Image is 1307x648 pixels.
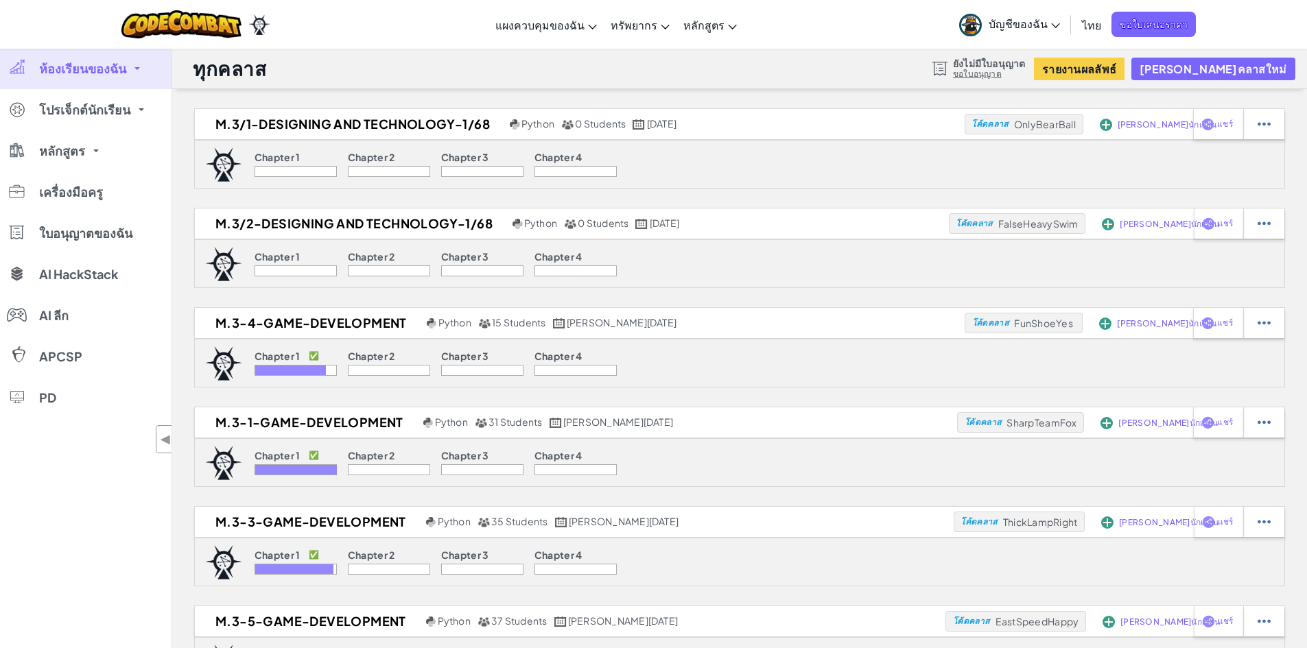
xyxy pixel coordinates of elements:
span: หลักสูตร [683,18,725,32]
img: python.png [426,616,436,627]
span: 31 Students [488,416,543,428]
a: M.3/1-Designing and Technology-1/68 Python 0 Students [DATE] [195,114,965,134]
img: logo [205,346,242,381]
p: Chapter 2 [348,251,395,262]
img: calendar.svg [550,418,562,428]
img: IconStudentEllipsis.svg [1258,217,1271,230]
span: ยังไม่มีใบอนุญาต [953,58,1026,69]
img: IconStudentEllipsis.svg [1258,416,1271,429]
span: Python [435,416,468,428]
img: calendar.svg [633,119,645,130]
a: หลักสูตร [676,6,744,43]
img: python.png [427,318,437,328]
p: Chapter 3 [441,251,489,262]
span: EastSpeedHappy [996,615,1079,627]
p: ✅ [309,450,319,461]
span: [DATE] [650,217,679,229]
a: M.3-3-Game-Development Python 35 Students [PERSON_NAME][DATE] [195,512,954,532]
a: M.3/2-Designing and Technology-1/68 Python 0 Students [DATE] [195,213,949,234]
img: IconAddStudents.svg [1099,317,1111,330]
span: Python [438,614,471,627]
img: logo [205,545,242,579]
a: ขอใบเสนอราคา [1111,12,1196,37]
img: python.png [423,418,434,428]
a: บัญชีของฉัน [952,3,1067,46]
span: ThickLampRight [1003,516,1078,528]
img: IconStudentEllipsis.svg [1258,118,1271,130]
img: calendar.svg [555,517,567,527]
span: แชร์ [1217,418,1233,427]
img: calendar.svg [554,616,567,627]
img: MultipleUsers.png [475,418,487,428]
p: ✅ [309,549,319,560]
span: [PERSON_NAME][DATE] [568,614,678,627]
span: [PERSON_NAME]นักเรียน [1118,419,1218,427]
img: IconShare_Purple.svg [1202,615,1215,627]
span: [PERSON_NAME]นักเรียน [1120,220,1219,228]
img: Ozaria [248,14,270,35]
img: IconAddStudents.svg [1101,516,1114,529]
span: แชร์ [1217,120,1233,128]
img: IconStudentEllipsis.svg [1258,317,1271,329]
p: Chapter 3 [441,549,489,560]
span: FalseHeavySwim [998,217,1079,230]
h1: ทุกคลาส [193,56,266,82]
img: MultipleUsers.png [478,616,490,627]
span: โค้ดคลาส [956,219,992,228]
a: M.3-1-Game-Development Python 31 Students [PERSON_NAME][DATE] [195,412,957,433]
button: [PERSON_NAME]คลาสใหม่ [1131,58,1295,80]
a: M.3-4-Game-Development Python 15 Students [PERSON_NAME][DATE] [195,313,965,333]
span: ห้องเรียนของฉัน [39,62,126,75]
h2: M.3-1-Game-Development [195,412,420,433]
span: 0 Students [578,217,628,229]
p: Chapter 4 [534,152,582,163]
span: 0 Students [575,117,626,130]
p: Chapter 2 [348,450,395,461]
span: [PERSON_NAME][DATE] [563,416,673,428]
img: CodeCombat logo [121,10,242,38]
img: MultipleUsers.png [564,219,576,229]
span: 37 Students [491,614,547,627]
img: IconShare_Purple.svg [1201,317,1214,329]
img: IconStudentEllipsis.svg [1258,516,1271,528]
span: [PERSON_NAME]นักเรียน [1118,121,1217,129]
h2: M.3/1-Designing and Technology-1/68 [195,114,506,134]
span: หลักสูตร [39,145,85,157]
p: Chapter 4 [534,450,582,461]
h2: M.3/2-Designing and Technology-1/68 [195,213,509,234]
span: โปรเจ็กต์นักเรียน [39,104,130,116]
img: IconShare_Purple.svg [1201,416,1214,429]
img: calendar.svg [635,219,648,229]
img: IconAddStudents.svg [1103,616,1115,628]
button: รายงานผลลัพธ์ [1034,58,1125,80]
img: avatar [959,14,982,36]
span: AI HackStack [39,268,118,280]
img: IconStudentEllipsis.svg [1258,615,1271,627]
p: Chapter 2 [348,152,395,163]
span: [PERSON_NAME]นักเรียน [1117,320,1216,328]
h2: M.3-5-Game-Development [195,611,423,632]
p: Chapter 1 [255,350,301,361]
p: Chapter 1 [255,549,301,560]
span: แชร์ [1217,319,1233,327]
span: SharpTeamFox [1006,416,1076,429]
span: โค้ดคลาส [961,518,997,526]
h2: M.3-4-Game-Development [195,313,423,333]
span: AI ลีก [39,309,69,322]
img: logo [205,446,242,480]
span: แชร์ [1218,219,1234,228]
p: Chapter 1 [255,251,301,262]
span: Python [521,117,554,130]
h2: M.3-3-Game-Development [195,512,423,532]
img: calendar.svg [553,318,565,328]
p: Chapter 1 [255,152,301,163]
span: [PERSON_NAME][DATE] [569,515,679,527]
img: IconShare_Purple.svg [1202,516,1215,528]
span: 35 Students [491,515,548,527]
span: [PERSON_NAME]นักเรียน [1119,518,1218,527]
a: M.3-5-Game-Development Python 37 Students [PERSON_NAME][DATE] [195,611,945,632]
p: Chapter 4 [534,251,582,262]
p: Chapter 3 [441,152,489,163]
